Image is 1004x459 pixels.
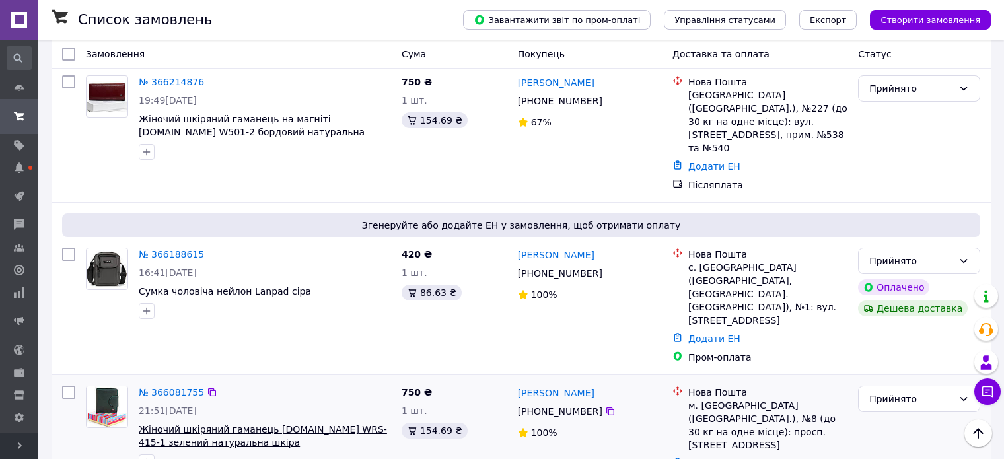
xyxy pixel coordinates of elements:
[531,117,552,127] span: 67%
[869,392,953,406] div: Прийнято
[139,387,204,398] a: № 366081755
[86,49,145,59] span: Замовлення
[402,112,468,128] div: 154.69 ₴
[515,92,605,110] div: [PHONE_NUMBER]
[688,261,847,327] div: с. [GEOGRAPHIC_DATA] ([GEOGRAPHIC_DATA], [GEOGRAPHIC_DATA]. [GEOGRAPHIC_DATA]), №1: вул. [STREET_...
[810,15,847,25] span: Експорт
[86,248,128,290] a: Фото товару
[869,254,953,268] div: Прийнято
[869,81,953,96] div: Прийнято
[858,49,892,59] span: Статус
[474,14,640,26] span: Завантажити звіт по пром-оплаті
[402,77,432,87] span: 750 ₴
[139,114,365,151] a: Жіночий шкіряний гаманець на магніті [DOMAIN_NAME] W501-2 бордовий натуральна шкіра
[688,386,847,399] div: Нова Пошта
[402,49,426,59] span: Cума
[402,406,427,416] span: 1 шт.
[402,387,432,398] span: 750 ₴
[402,95,427,106] span: 1 шт.
[964,419,992,447] button: Наверх
[688,178,847,192] div: Післяплата
[139,424,387,448] a: Жіночий шкіряний гаманець [DOMAIN_NAME] WRS-415-1 зелений натуральна шкіра
[515,402,605,421] div: [PHONE_NUMBER]
[518,386,594,400] a: [PERSON_NAME]
[78,12,212,28] h1: Список замовлень
[858,300,968,316] div: Дешева доставка
[87,386,127,427] img: Фото товару
[67,219,975,232] span: Згенеруйте або додайте ЕН у замовлення, щоб отримати оплату
[139,249,204,260] a: № 366188615
[518,76,594,89] a: [PERSON_NAME]
[688,88,847,155] div: [GEOGRAPHIC_DATA] ([GEOGRAPHIC_DATA].), №227 (до 30 кг на одне місце): вул. [STREET_ADDRESS], при...
[402,249,432,260] span: 420 ₴
[531,289,557,300] span: 100%
[87,250,127,288] img: Фото товару
[688,161,740,172] a: Додати ЕН
[139,77,204,87] a: № 366214876
[402,285,462,300] div: 86.63 ₴
[880,15,980,25] span: Створити замовлення
[402,267,427,278] span: 1 шт.
[688,351,847,364] div: Пром-оплата
[974,378,1001,405] button: Чат з покупцем
[857,14,991,24] a: Створити замовлення
[870,10,991,30] button: Створити замовлення
[531,427,557,438] span: 100%
[674,15,775,25] span: Управління статусами
[139,406,197,416] span: 21:51[DATE]
[858,279,929,295] div: Оплачено
[139,95,197,106] span: 19:49[DATE]
[86,386,128,428] a: Фото товару
[688,334,740,344] a: Додати ЕН
[86,75,128,118] a: Фото товару
[87,81,127,112] img: Фото товару
[518,248,594,262] a: [PERSON_NAME]
[688,399,847,452] div: м. [GEOGRAPHIC_DATA] ([GEOGRAPHIC_DATA].), №8 (до 30 кг на одне місце): просп. [STREET_ADDRESS]
[799,10,857,30] button: Експорт
[139,267,197,278] span: 16:41[DATE]
[515,264,605,283] div: [PHONE_NUMBER]
[688,248,847,261] div: Нова Пошта
[463,10,651,30] button: Завантажити звіт по пром-оплаті
[688,75,847,88] div: Нова Пошта
[518,49,565,59] span: Покупець
[139,286,311,297] a: Сумка чоловіча нейлон Lanpad сіра
[672,49,770,59] span: Доставка та оплата
[664,10,786,30] button: Управління статусами
[402,423,468,439] div: 154.69 ₴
